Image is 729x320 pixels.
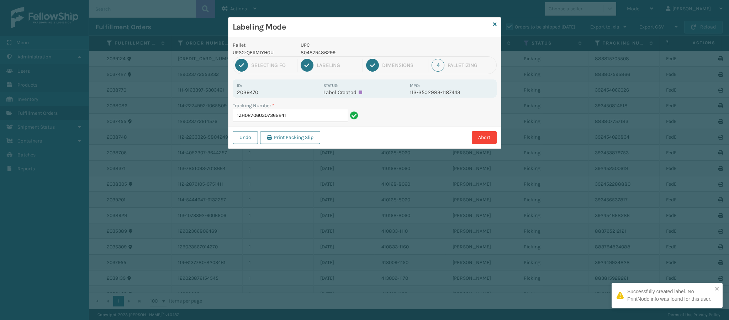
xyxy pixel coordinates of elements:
label: Tracking Number [233,102,274,109]
div: 3 [366,59,379,72]
button: Abort [472,131,497,144]
button: close [715,286,720,293]
div: 2 [301,59,313,72]
button: Print Packing Slip [260,131,320,144]
label: Status: [323,83,338,88]
p: UPSG-QEIIMIYHGU [233,49,292,56]
div: Palletizing [448,62,494,68]
div: Successfully created label. No PrintNode info was found for this user. [627,288,713,303]
div: 4 [432,59,444,72]
div: Labeling [317,62,359,68]
label: Id: [237,83,242,88]
p: 804879486299 [301,49,406,56]
p: 2039470 [237,89,319,96]
div: 1 [235,59,248,72]
h3: Labeling Mode [233,22,490,32]
p: 113-3502983-1187443 [410,89,492,96]
p: UPC [301,41,406,49]
p: Pallet [233,41,292,49]
button: Undo [233,131,258,144]
div: Selecting FO [251,62,294,68]
label: MPO: [410,83,420,88]
div: Dimensions [382,62,425,68]
p: Label Created [323,89,406,96]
